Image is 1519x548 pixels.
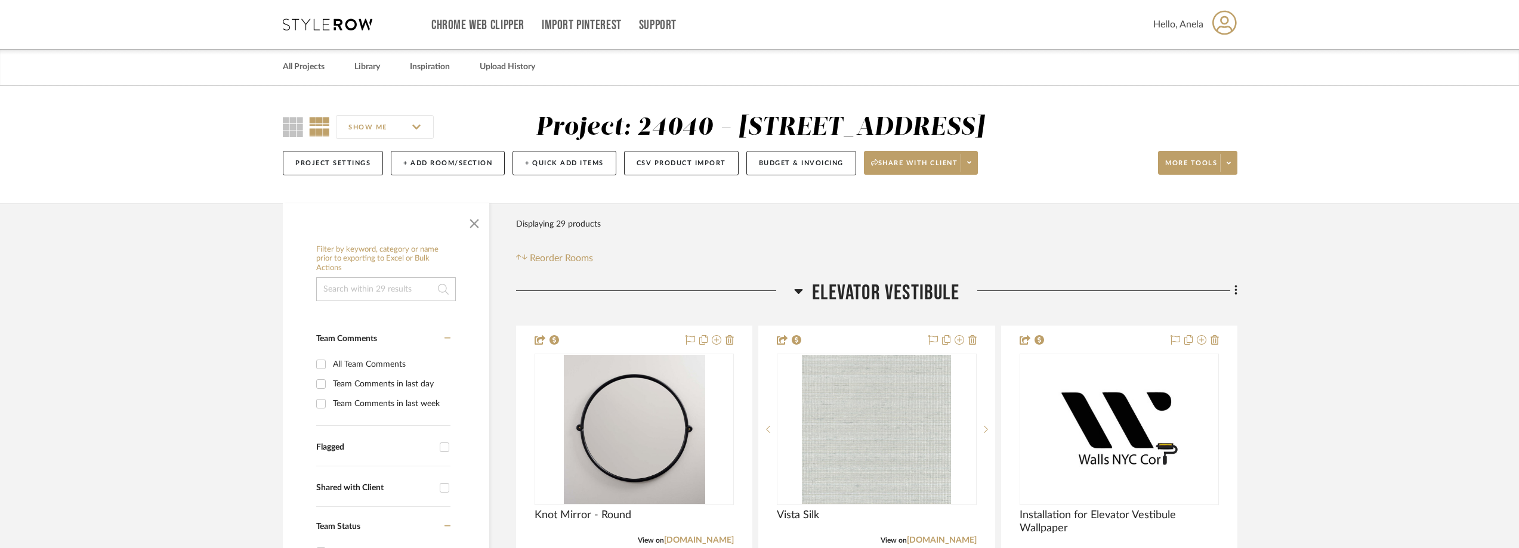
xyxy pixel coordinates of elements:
[333,394,447,413] div: Team Comments in last week
[316,483,434,493] div: Shared with Client
[871,159,958,177] span: Share with client
[638,537,664,544] span: View on
[283,151,383,175] button: Project Settings
[283,59,325,75] a: All Projects
[462,209,486,233] button: Close
[1045,355,1194,504] img: Installation for Elevator Vestibule Wallpaper
[624,151,739,175] button: CSV Product Import
[802,355,951,504] img: Vista Silk
[812,280,959,306] span: Elevator Vestibule
[864,151,978,175] button: Share with client
[535,509,631,522] span: Knot Mirror - Round
[410,59,450,75] a: Inspiration
[431,20,524,30] a: Chrome Web Clipper
[746,151,856,175] button: Budget & Invoicing
[664,536,734,544] a: [DOMAIN_NAME]
[480,59,535,75] a: Upload History
[564,355,705,504] img: Knot Mirror - Round
[639,20,677,30] a: Support
[1165,159,1217,177] span: More tools
[777,509,819,522] span: Vista Silk
[516,212,601,236] div: Displaying 29 products
[391,151,505,175] button: + Add Room/Section
[516,251,593,265] button: Reorder Rooms
[316,335,377,343] span: Team Comments
[1158,151,1237,175] button: More tools
[881,537,907,544] span: View on
[316,245,456,273] h6: Filter by keyword, category or name prior to exporting to Excel or Bulk Actions
[316,277,456,301] input: Search within 29 results
[333,374,447,394] div: Team Comments in last day
[536,115,985,140] div: Project: 24040 - [STREET_ADDRESS]
[542,20,622,30] a: Import Pinterest
[333,355,447,374] div: All Team Comments
[354,59,380,75] a: Library
[530,251,593,265] span: Reorder Rooms
[316,522,360,531] span: Team Status
[907,536,977,544] a: [DOMAIN_NAME]
[512,151,616,175] button: + Quick Add Items
[316,442,434,453] div: Flagged
[1020,509,1219,535] span: Installation for Elevator Vestibule Wallpaper
[1153,17,1203,32] span: Hello, Anela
